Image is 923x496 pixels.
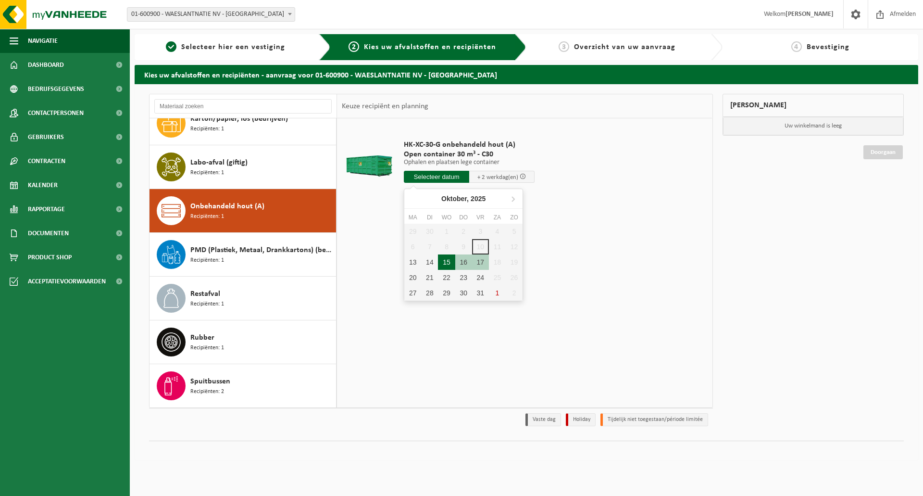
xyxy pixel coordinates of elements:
[190,168,224,178] span: Recipiënten: 1
[364,43,496,51] span: Kies uw afvalstoffen en recipiënten
[574,43,675,51] span: Overzicht van uw aanvraag
[477,174,518,180] span: + 2 werkdag(en)
[723,94,904,117] div: [PERSON_NAME]
[190,376,230,387] span: Spuitbussen
[791,41,802,52] span: 4
[190,113,288,125] span: Karton/papier, los (bedrijven)
[190,157,248,168] span: Labo-afval (giftig)
[455,254,472,270] div: 16
[525,413,561,426] li: Vaste dag
[404,285,421,301] div: 27
[28,53,64,77] span: Dashboard
[786,11,834,18] strong: [PERSON_NAME]
[166,41,176,52] span: 1
[438,213,455,222] div: wo
[190,387,224,396] span: Recipiënten: 2
[437,191,489,206] div: Oktober,
[566,413,596,426] li: Holiday
[150,145,337,189] button: Labo-afval (giftig) Recipiënten: 1
[135,65,918,84] h2: Kies uw afvalstoffen en recipiënten - aanvraag voor 01-600900 - WAESLANTNATIE NV - [GEOGRAPHIC_DATA]
[337,94,433,118] div: Keuze recipiënt en planning
[150,277,337,320] button: Restafval Recipiënten: 1
[404,150,535,159] span: Open container 30 m³ - C30
[150,233,337,277] button: PMD (Plastiek, Metaal, Drankkartons) (bedrijven) Recipiënten: 1
[150,189,337,233] button: Onbehandeld hout (A) Recipiënten: 1
[190,125,224,134] span: Recipiënten: 1
[421,285,438,301] div: 28
[28,125,64,149] span: Gebruikers
[723,117,904,135] p: Uw winkelmand is leeg
[807,43,849,51] span: Bevestiging
[471,195,486,202] i: 2025
[127,8,295,21] span: 01-600900 - WAESLANTNATIE NV - ANTWERPEN
[127,7,295,22] span: 01-600900 - WAESLANTNATIE NV - ANTWERPEN
[28,221,69,245] span: Documenten
[438,254,455,270] div: 15
[349,41,359,52] span: 2
[190,212,224,221] span: Recipiënten: 1
[190,256,224,265] span: Recipiënten: 1
[150,320,337,364] button: Rubber Recipiënten: 1
[139,41,312,53] a: 1Selecteer hier een vestiging
[150,102,337,145] button: Karton/papier, los (bedrijven) Recipiënten: 1
[28,173,58,197] span: Kalender
[421,270,438,285] div: 21
[600,413,708,426] li: Tijdelijk niet toegestaan/période limitée
[404,171,469,183] input: Selecteer datum
[190,288,220,300] span: Restafval
[455,213,472,222] div: do
[28,29,58,53] span: Navigatie
[28,269,106,293] span: Acceptatievoorwaarden
[190,300,224,309] span: Recipiënten: 1
[472,270,489,285] div: 24
[421,213,438,222] div: di
[190,201,264,212] span: Onbehandeld hout (A)
[489,213,506,222] div: za
[28,149,65,173] span: Contracten
[404,140,535,150] span: HK-XC-30-G onbehandeld hout (A)
[421,254,438,270] div: 14
[472,213,489,222] div: vr
[559,41,569,52] span: 3
[150,364,337,407] button: Spuitbussen Recipiënten: 2
[438,285,455,301] div: 29
[506,213,523,222] div: zo
[181,43,285,51] span: Selecteer hier een vestiging
[28,197,65,221] span: Rapportage
[863,145,903,159] a: Doorgaan
[28,245,72,269] span: Product Shop
[28,101,84,125] span: Contactpersonen
[455,270,472,285] div: 23
[190,343,224,353] span: Recipiënten: 1
[438,270,455,285] div: 22
[455,285,472,301] div: 30
[28,77,84,101] span: Bedrijfsgegevens
[404,159,535,166] p: Ophalen en plaatsen lege container
[190,332,214,343] span: Rubber
[472,254,489,270] div: 17
[154,99,332,114] input: Materiaal zoeken
[404,270,421,285] div: 20
[404,254,421,270] div: 13
[190,244,334,256] span: PMD (Plastiek, Metaal, Drankkartons) (bedrijven)
[472,285,489,301] div: 31
[404,213,421,222] div: ma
